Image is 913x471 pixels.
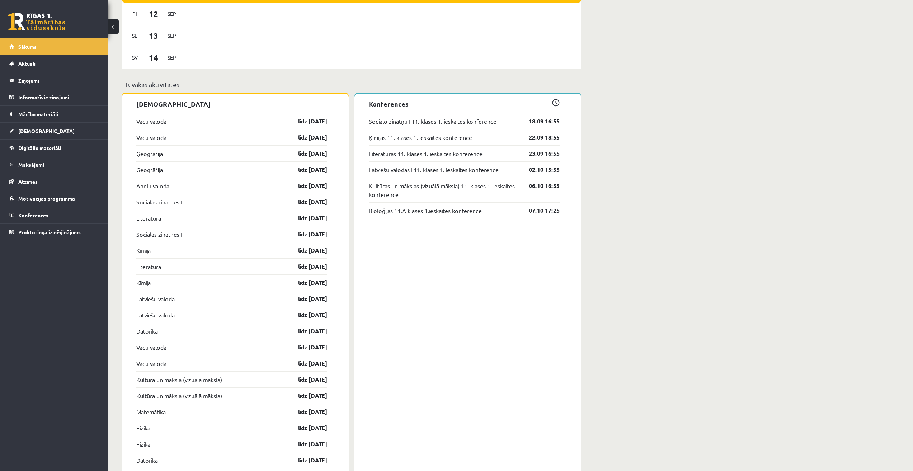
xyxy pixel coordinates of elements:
[18,72,99,89] legend: Ziņojumi
[164,30,179,41] span: Sep
[125,80,578,89] p: Tuvākās aktivitātes
[286,440,327,448] a: līdz [DATE]
[18,60,36,67] span: Aktuāli
[136,246,151,255] a: Ķīmija
[9,106,99,122] a: Mācību materiāli
[164,8,179,19] span: Sep
[518,165,560,174] a: 02.10 15:55
[286,359,327,368] a: līdz [DATE]
[136,456,158,465] a: Datorika
[286,262,327,271] a: līdz [DATE]
[142,52,165,63] span: 14
[127,30,142,41] span: Se
[18,156,99,173] legend: Maksājumi
[18,128,75,134] span: [DEMOGRAPHIC_DATA]
[127,8,142,19] span: Pi
[286,133,327,142] a: līdz [DATE]
[286,456,327,465] a: līdz [DATE]
[136,230,182,239] a: Sociālās zinātnes I
[286,391,327,400] a: līdz [DATE]
[9,156,99,173] a: Maksājumi
[518,117,560,126] a: 18.09 16:55
[9,140,99,156] a: Digitālie materiāli
[136,99,327,109] p: [DEMOGRAPHIC_DATA]
[369,149,483,158] a: Literatūras 11. klases 1. ieskaites konference
[136,262,161,271] a: Literatūra
[9,173,99,190] a: Atzīmes
[18,212,48,218] span: Konferences
[9,224,99,240] a: Proktoringa izmēģinājums
[369,99,560,109] p: Konferences
[286,198,327,206] a: līdz [DATE]
[518,133,560,142] a: 22.09 18:55
[136,391,222,400] a: Kultūra un māksla (vizuālā māksla)
[286,165,327,174] a: līdz [DATE]
[136,424,150,432] a: Fizika
[518,182,560,190] a: 06.10 16:55
[518,149,560,158] a: 23.09 16:55
[9,55,99,72] a: Aktuāli
[136,198,182,206] a: Sociālās zinātnes I
[286,230,327,239] a: līdz [DATE]
[369,182,518,199] a: Kultūras un mākslas (vizuālā māksla) 11. klases 1. ieskaites konference
[286,327,327,335] a: līdz [DATE]
[286,343,327,352] a: līdz [DATE]
[18,229,81,235] span: Proktoringa izmēģinājums
[286,311,327,319] a: līdz [DATE]
[369,133,472,142] a: Ķīmijas 11. klases 1. ieskaites konference
[18,89,99,105] legend: Informatīvie ziņojumi
[18,195,75,202] span: Motivācijas programma
[136,343,166,352] a: Vācu valoda
[142,30,165,42] span: 13
[136,359,166,368] a: Vācu valoda
[136,375,222,384] a: Kultūra un māksla (vizuālā māksla)
[518,206,560,215] a: 07.10 17:25
[9,123,99,139] a: [DEMOGRAPHIC_DATA]
[18,145,61,151] span: Digitālie materiāli
[142,8,165,20] span: 12
[9,38,99,55] a: Sākums
[286,408,327,416] a: līdz [DATE]
[136,165,163,174] a: Ģeogrāfija
[369,206,482,215] a: Bioloģijas 11.A klases 1.ieskaites konference
[9,89,99,105] a: Informatīvie ziņojumi
[136,149,163,158] a: Ģeogrāfija
[286,182,327,190] a: līdz [DATE]
[286,424,327,432] a: līdz [DATE]
[136,408,166,416] a: Matemātika
[136,311,175,319] a: Latviešu valoda
[136,327,158,335] a: Datorika
[18,111,58,117] span: Mācību materiāli
[18,43,37,50] span: Sākums
[286,149,327,158] a: līdz [DATE]
[286,278,327,287] a: līdz [DATE]
[136,278,151,287] a: Ķīmija
[286,295,327,303] a: līdz [DATE]
[369,117,496,126] a: Sociālo zinātņu I 11. klases 1. ieskaites konference
[9,207,99,223] a: Konferences
[136,440,150,448] a: Fizika
[9,190,99,207] a: Motivācijas programma
[286,117,327,126] a: līdz [DATE]
[136,295,175,303] a: Latviešu valoda
[136,182,169,190] a: Angļu valoda
[18,178,38,185] span: Atzīmes
[164,52,179,63] span: Sep
[286,375,327,384] a: līdz [DATE]
[136,117,166,126] a: Vācu valoda
[369,165,499,174] a: Latviešu valodas I 11. klases 1. ieskaites konference
[136,133,166,142] a: Vācu valoda
[8,13,65,30] a: Rīgas 1. Tālmācības vidusskola
[286,246,327,255] a: līdz [DATE]
[286,214,327,222] a: līdz [DATE]
[127,52,142,63] span: Sv
[9,72,99,89] a: Ziņojumi
[136,214,161,222] a: Literatūra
